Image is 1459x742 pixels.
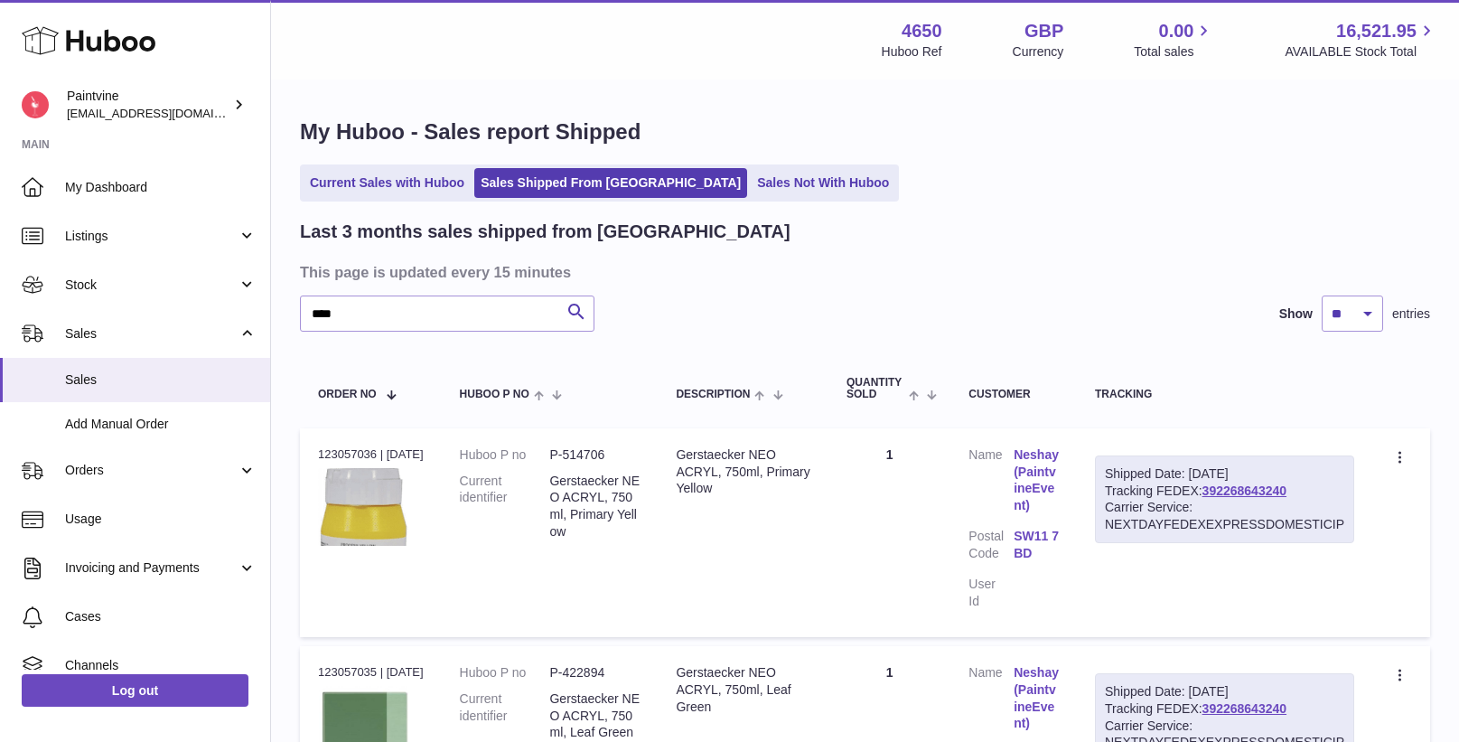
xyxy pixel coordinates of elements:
img: euan@paintvine.co.uk [22,91,49,118]
div: 123057035 | [DATE] [318,664,424,681]
label: Show [1279,305,1313,323]
td: 1 [828,428,950,637]
div: Gerstaecker NEO ACRYL, 750ml, Leaf Green [676,664,810,716]
a: Log out [22,674,248,707]
span: AVAILABLE Stock Total [1285,43,1437,61]
span: Sales [65,325,238,343]
a: Neshay(PaintvineEvent) [1014,446,1059,515]
div: Tracking [1095,389,1354,400]
div: Shipped Date: [DATE] [1105,465,1344,483]
dd: P-422894 [549,664,640,681]
span: [EMAIL_ADDRESS][DOMAIN_NAME] [67,106,266,120]
dt: Postal Code [968,528,1014,567]
span: Huboo P no [460,389,529,400]
dd: Gerstaecker NEO ACRYL, 750ml, Primary Yellow [549,473,640,541]
span: Sales [65,371,257,389]
strong: 4650 [902,19,942,43]
span: Cases [65,608,257,625]
span: entries [1392,305,1430,323]
a: 16,521.95 AVAILABLE Stock Total [1285,19,1437,61]
dt: Current identifier [460,473,550,541]
h3: This page is updated every 15 minutes [300,262,1426,282]
a: SW11 7BD [1014,528,1059,562]
dt: User Id [968,576,1014,610]
div: Currency [1013,43,1064,61]
div: Paintvine [67,88,229,122]
a: Sales Shipped From [GEOGRAPHIC_DATA] [474,168,747,198]
span: Description [676,389,750,400]
span: Invoicing and Payments [65,559,238,577]
dt: Name [968,446,1014,520]
a: Sales Not With Huboo [751,168,895,198]
div: Shipped Date: [DATE] [1105,683,1344,700]
span: Stock [65,277,238,294]
a: 392268643240 [1202,484,1286,498]
span: Add Manual Order [65,416,257,433]
span: Order No [318,389,377,400]
img: 1664823044.png [318,468,408,545]
a: 0.00 Total sales [1134,19,1214,61]
div: Gerstaecker NEO ACRYL, 750ml, Primary Yellow [676,446,810,498]
span: 0.00 [1159,19,1194,43]
div: Customer [968,389,1059,400]
div: Huboo Ref [882,43,942,61]
dt: Name [968,664,1014,737]
strong: GBP [1024,19,1063,43]
span: Channels [65,657,257,674]
span: Listings [65,228,238,245]
span: 16,521.95 [1336,19,1417,43]
dt: Huboo P no [460,664,550,681]
dd: Gerstaecker NEO ACRYL, 750ml, Leaf Green [549,690,640,742]
div: Carrier Service: NEXTDAYFEDEXEXPRESSDOMESTICIP [1105,499,1344,533]
a: Current Sales with Huboo [304,168,471,198]
div: Tracking FEDEX: [1095,456,1354,544]
h1: My Huboo - Sales report Shipped [300,117,1430,146]
span: Orders [65,462,238,479]
span: Usage [65,511,257,528]
dt: Huboo P no [460,446,550,464]
span: Total sales [1134,43,1214,61]
span: Quantity Sold [846,377,904,400]
h2: Last 3 months sales shipped from [GEOGRAPHIC_DATA] [300,220,790,244]
a: Neshay(PaintvineEvent) [1014,664,1059,733]
a: 392268643240 [1202,701,1286,716]
dt: Current identifier [460,690,550,742]
dd: P-514706 [549,446,640,464]
div: 123057036 | [DATE] [318,446,424,463]
span: My Dashboard [65,179,257,196]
